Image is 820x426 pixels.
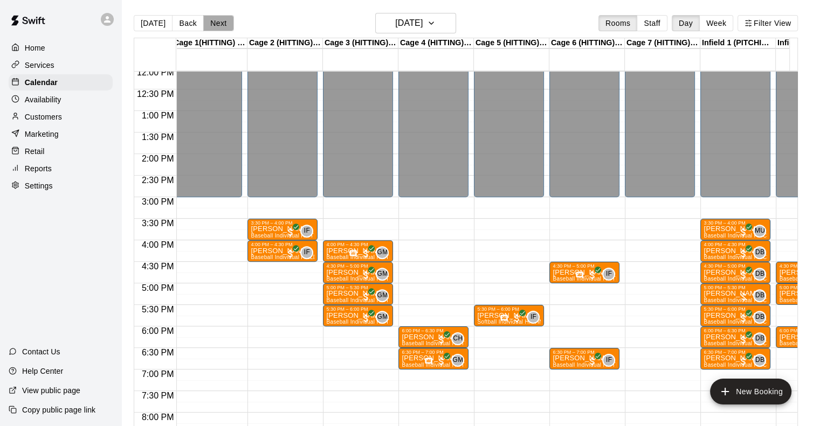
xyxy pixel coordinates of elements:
[598,15,637,31] button: Rooms
[704,350,767,355] div: 6:30 PM – 7:00 PM
[9,126,113,142] a: Marketing
[285,248,296,259] span: All customers have paid
[25,94,61,105] p: Availability
[587,270,598,281] span: All customers have paid
[251,220,314,226] div: 3:30 PM – 4:00 PM
[704,340,814,346] span: Baseball Individual PITCHING - 30 minutes
[251,233,357,239] span: Baseball Individual HITTING - 30 minutes
[755,247,764,258] span: DB
[704,328,767,333] div: 6:00 PM – 6:30 PM
[326,297,432,303] span: Baseball Individual HITTING - 30 minutes
[453,333,463,344] span: CH
[700,305,770,326] div: 5:30 PM – 6:00 PM: Baseball Individual PITCHING - 30 minutes
[285,227,296,238] span: All customers have paid
[738,248,749,259] span: All customers have paid
[377,269,388,280] span: GM
[139,305,177,314] span: 5:30 PM
[139,413,177,422] span: 8:00 PM
[700,348,770,369] div: 6:30 PM – 7:00 PM: Baseball Individual PITCHING - 30 minutes
[738,227,749,238] span: All customers have paid
[700,240,770,262] div: 4:00 PM – 4:30 PM: Baseball Individual PITCHING - 30 minutes
[753,354,766,367] div: Dakota Bacus
[375,13,456,33] button: [DATE]
[753,225,766,238] div: Mathew Ulrich
[305,246,313,259] span: Ian Fink
[305,225,313,238] span: Ian Fink
[402,340,508,346] span: Baseball Individual HITTING - 30 minutes
[755,269,764,280] span: DB
[376,268,389,281] div: Gama Martinez
[139,262,177,271] span: 4:30 PM
[361,291,371,302] span: All customers have paid
[704,233,814,239] span: Baseball Individual PITCHING - 30 minutes
[380,246,389,259] span: Gama Martinez
[326,285,390,290] div: 5:00 PM – 5:30 PM
[738,334,749,345] span: All customers have paid
[704,319,814,325] span: Baseball Individual PITCHING - 30 minutes
[755,333,764,344] span: DB
[553,276,659,282] span: Baseball Individual HITTING - 30 minutes
[700,262,770,283] div: 4:30 PM – 5:00 PM: Baseball Individual PITCHING - 30 minutes
[606,269,612,280] span: IF
[704,285,767,290] div: 5:00 PM – 5:30 PM
[22,385,80,396] p: View public page
[361,313,371,324] span: All customers have paid
[757,268,766,281] span: Dakota Bacus
[323,38,398,48] div: Cage 3 (HITTING) - TBK
[139,391,177,400] span: 7:30 PM
[531,311,540,324] span: Ian Fink
[402,328,465,333] div: 6:00 PM – 6:30 PM
[553,350,616,355] div: 6:30 PM – 7:00 PM
[9,143,113,159] a: Retail
[553,362,659,368] span: Baseball Individual HITTING - 30 minutes
[704,242,767,247] div: 4:00 PM – 4:30 PM
[402,350,465,355] div: 6:30 PM – 7:00 PM
[361,270,371,281] span: All customers have paid
[512,313,522,324] span: All customers have paid
[755,290,764,301] span: DB
[755,226,765,236] span: MU
[304,247,310,258] span: IF
[376,289,389,302] div: Gama Martinez
[477,306,541,312] div: 5:30 PM – 6:00 PM
[380,311,389,324] span: Gama Martinez
[25,60,54,71] p: Services
[172,38,247,48] div: Cage 1(HITTING) - Hit Trax - TBK
[549,38,625,48] div: Cage 6 (HITTING) - TBK
[251,254,361,260] span: Baseball Individual FIELDING - 30 minutes
[757,311,766,324] span: Dakota Bacus
[700,283,770,305] div: 5:00 PM – 5:30 PM: Baseball Individual PITCHING - 30 minutes
[602,354,615,367] div: Ian Fink
[424,357,433,366] svg: Has notes
[587,356,598,367] span: All customers have paid
[326,254,432,260] span: Baseball Individual HITTING - 30 minutes
[456,354,464,367] span: Gama Martinez
[753,332,766,345] div: Dakota Bacus
[753,268,766,281] div: Dakota Bacus
[500,314,508,323] svg: Has notes
[323,305,393,326] div: 5:30 PM – 6:00 PM: Baseball Individual HITTING - 30 minutes
[9,178,113,194] a: Settings
[377,290,388,301] span: GM
[9,57,113,73] a: Services
[699,15,733,31] button: Week
[757,225,766,238] span: Mathew Ulrich
[753,246,766,259] div: Dakota Bacus
[304,226,310,236] span: IF
[451,332,464,345] div: Cory Harris
[753,311,766,324] div: Dakota Bacus
[377,247,388,258] span: GM
[474,38,549,48] div: Cage 5 (HITTING) - TBK
[398,348,468,369] div: 6:30 PM – 7:00 PM: Baseball Individual HITTING - 30 minutes
[456,332,464,345] span: Cory Harris
[376,311,389,324] div: Gama Martinez
[139,369,177,379] span: 7:00 PM
[700,219,770,240] div: 3:30 PM – 4:00 PM: Baseball Individual PITCHING - 30 minutes
[672,15,700,31] button: Day
[9,40,113,56] a: Home
[9,92,113,108] a: Availability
